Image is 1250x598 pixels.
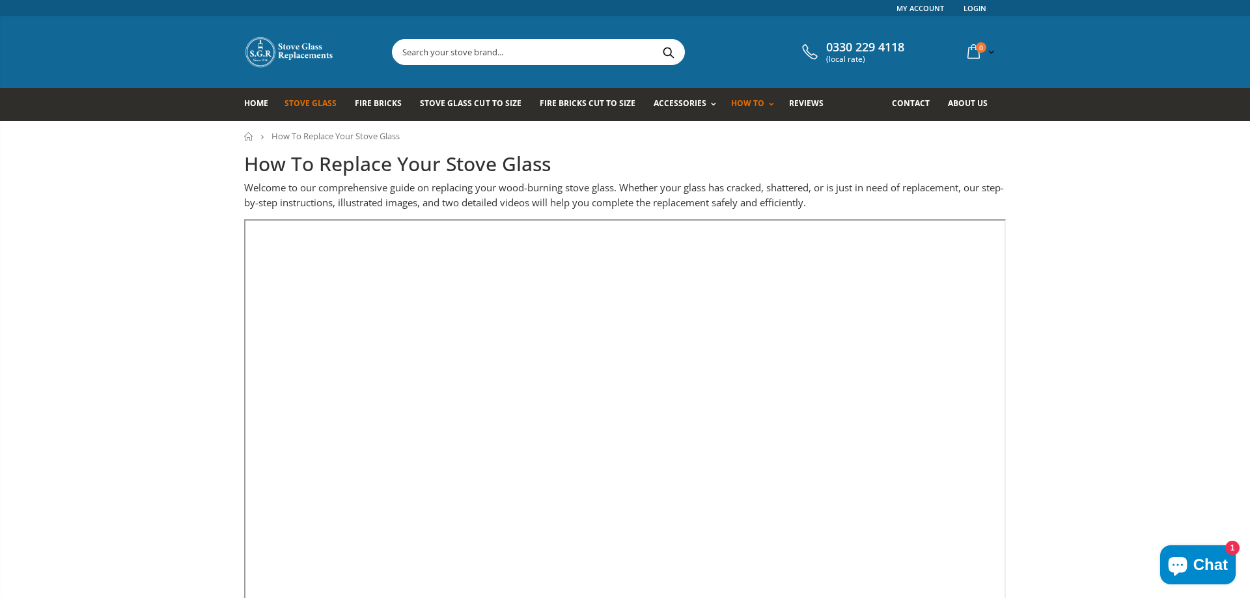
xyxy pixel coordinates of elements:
[355,88,411,121] a: Fire Bricks
[271,130,400,142] span: How To Replace Your Stove Glass
[976,42,986,53] span: 0
[654,88,723,121] a: Accessories
[799,40,904,64] a: 0330 229 4118 (local rate)
[420,88,531,121] a: Stove Glass Cut To Size
[244,151,1006,178] h1: How To Replace Your Stove Glass
[244,180,1006,210] p: Welcome to our comprehensive guide on replacing your wood-burning stove glass. Whether your glass...
[244,36,335,68] img: Stove Glass Replacement
[948,98,988,109] span: About us
[892,88,939,121] a: Contact
[244,132,254,141] a: Home
[393,40,830,64] input: Search your stove brand...
[285,98,337,109] span: Stove Glass
[420,98,521,109] span: Stove Glass Cut To Size
[826,40,904,55] span: 0330 229 4118
[962,39,997,64] a: 0
[540,98,635,109] span: Fire Bricks Cut To Size
[244,98,268,109] span: Home
[654,40,683,64] button: Search
[731,98,764,109] span: How To
[285,88,346,121] a: Stove Glass
[355,98,402,109] span: Fire Bricks
[540,88,645,121] a: Fire Bricks Cut To Size
[731,88,781,121] a: How To
[1156,545,1240,588] inbox-online-store-chat: Shopify online store chat
[892,98,930,109] span: Contact
[948,88,997,121] a: About us
[789,98,824,109] span: Reviews
[789,88,833,121] a: Reviews
[654,98,706,109] span: Accessories
[826,55,904,64] span: (local rate)
[244,88,278,121] a: Home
